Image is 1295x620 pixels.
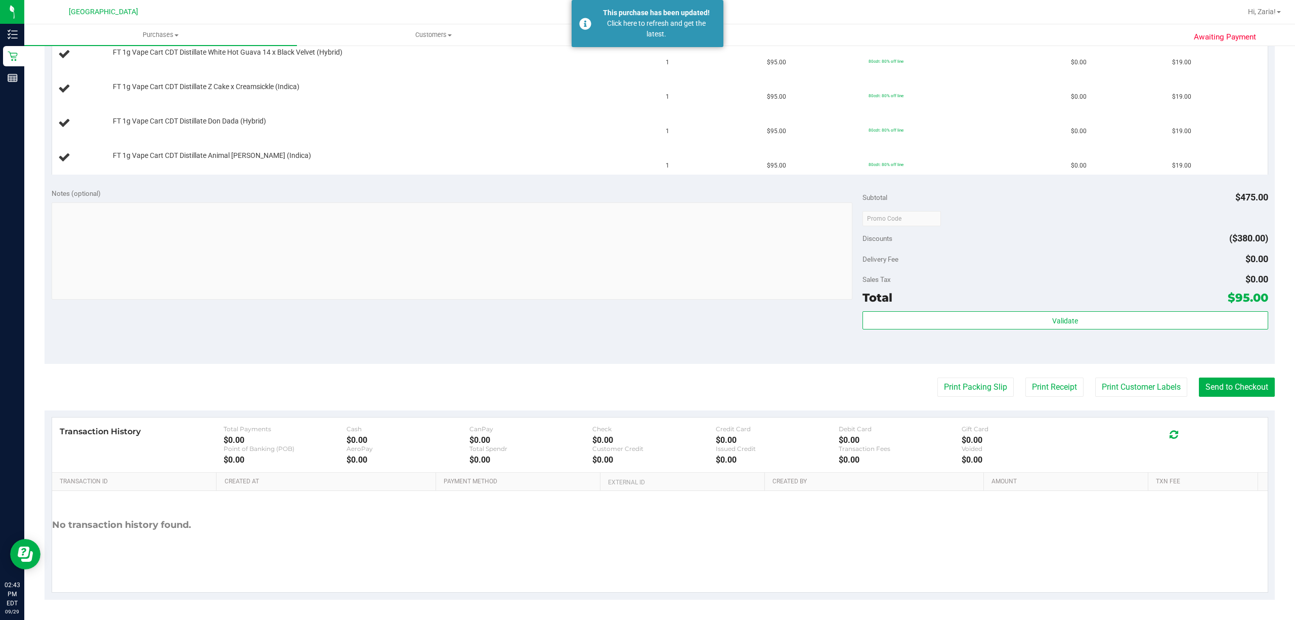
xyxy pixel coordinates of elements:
[225,478,432,486] a: Created At
[8,29,18,39] inline-svg: Inventory
[862,211,941,226] input: Promo Code
[224,455,347,465] div: $0.00
[1172,127,1191,136] span: $19.00
[1071,161,1087,171] span: $0.00
[716,445,839,452] div: Issued Credit
[24,30,297,39] span: Purchases
[1071,92,1087,102] span: $0.00
[444,478,596,486] a: Payment Method
[469,455,592,465] div: $0.00
[869,59,903,64] span: 80cdt: 80% off line
[347,445,469,452] div: AeroPay
[1248,8,1276,16] span: Hi, Zaria!
[297,24,570,46] a: Customers
[224,425,347,433] div: Total Payments
[347,425,469,433] div: Cash
[8,73,18,83] inline-svg: Reports
[839,445,962,452] div: Transaction Fees
[1025,378,1084,397] button: Print Receipt
[869,93,903,98] span: 80cdt: 80% off line
[1228,291,1268,305] span: $95.00
[113,151,311,160] span: FT 1g Vape Cart CDT Distillate Animal [PERSON_NAME] (Indica)
[767,92,786,102] span: $95.00
[991,478,1144,486] a: Amount
[862,255,898,263] span: Delivery Fee
[862,229,892,247] span: Discounts
[1071,58,1087,67] span: $0.00
[1071,127,1087,136] span: $0.00
[839,435,962,445] div: $0.00
[666,58,669,67] span: 1
[1229,233,1268,243] span: ($380.00)
[113,82,299,92] span: FT 1g Vape Cart CDT Distillate Z Cake x Creamsickle (Indica)
[839,455,962,465] div: $0.00
[862,275,891,283] span: Sales Tax
[597,18,716,39] div: Click here to refresh and get the latest.
[5,581,20,608] p: 02:43 PM EDT
[224,435,347,445] div: $0.00
[1235,192,1268,202] span: $475.00
[52,491,191,559] div: No transaction history found.
[5,608,20,615] p: 09/29
[862,311,1268,329] button: Validate
[69,8,138,16] span: [GEOGRAPHIC_DATA]
[113,48,342,57] span: FT 1g Vape Cart CDT Distillate White Hot Guava 14 x Black Velvet (Hybrid)
[1194,31,1256,43] span: Awaiting Payment
[60,478,212,486] a: Transaction ID
[772,478,980,486] a: Created By
[1052,317,1078,325] span: Validate
[469,445,592,452] div: Total Spendr
[8,51,18,61] inline-svg: Retail
[592,435,715,445] div: $0.00
[869,128,903,133] span: 80cdt: 80% off line
[1245,254,1268,264] span: $0.00
[869,162,903,167] span: 80cdt: 80% off line
[1199,378,1275,397] button: Send to Checkout
[1172,161,1191,171] span: $19.00
[666,127,669,136] span: 1
[1172,92,1191,102] span: $19.00
[666,161,669,171] span: 1
[716,435,839,445] div: $0.00
[937,378,1014,397] button: Print Packing Slip
[1172,58,1191,67] span: $19.00
[962,455,1085,465] div: $0.00
[600,473,764,491] th: External ID
[570,24,842,46] a: Deliveries
[347,455,469,465] div: $0.00
[10,539,40,569] iframe: Resource center
[1156,478,1254,486] a: Txn Fee
[52,189,101,197] span: Notes (optional)
[224,445,347,452] div: Point of Banking (POB)
[962,425,1085,433] div: Gift Card
[716,455,839,465] div: $0.00
[113,116,266,126] span: FT 1g Vape Cart CDT Distillate Don Dada (Hybrid)
[1095,378,1187,397] button: Print Customer Labels
[716,425,839,433] div: Credit Card
[469,425,592,433] div: CanPay
[862,291,892,305] span: Total
[767,161,786,171] span: $95.00
[592,445,715,452] div: Customer Credit
[597,8,716,18] div: This purchase has been updated!
[297,30,569,39] span: Customers
[24,24,297,46] a: Purchases
[962,445,1085,452] div: Voided
[469,435,592,445] div: $0.00
[1245,274,1268,284] span: $0.00
[962,435,1085,445] div: $0.00
[767,58,786,67] span: $95.00
[839,425,962,433] div: Debit Card
[862,193,887,201] span: Subtotal
[767,127,786,136] span: $95.00
[592,455,715,465] div: $0.00
[666,92,669,102] span: 1
[592,425,715,433] div: Check
[347,435,469,445] div: $0.00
